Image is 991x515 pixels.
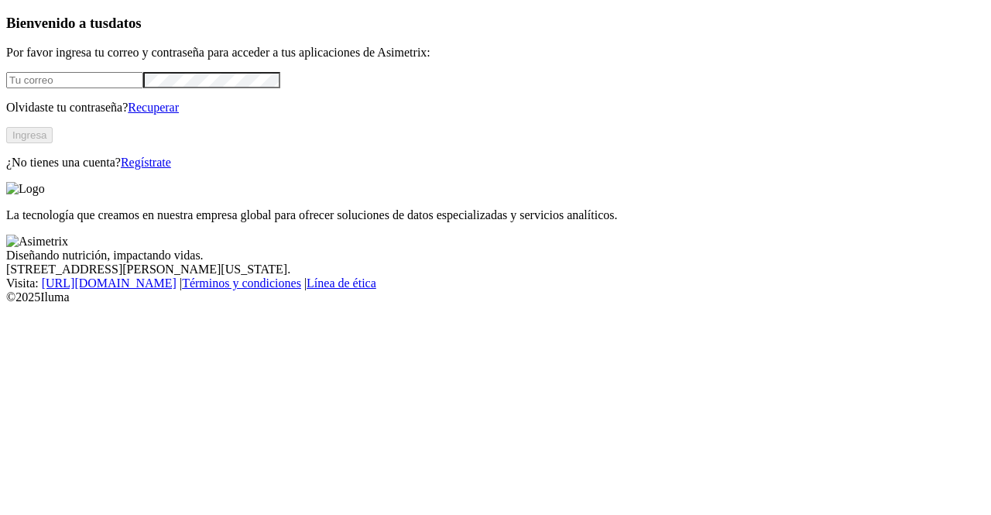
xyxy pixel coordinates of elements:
[121,156,171,169] a: Regístrate
[108,15,142,31] span: datos
[6,127,53,143] button: Ingresa
[6,276,985,290] div: Visita : | |
[6,208,985,222] p: La tecnología que creamos en nuestra empresa global para ofrecer soluciones de datos especializad...
[128,101,179,114] a: Recuperar
[6,156,985,170] p: ¿No tienes una cuenta?
[6,249,985,263] div: Diseñando nutrición, impactando vidas.
[182,276,301,290] a: Términos y condiciones
[42,276,177,290] a: [URL][DOMAIN_NAME]
[307,276,376,290] a: Línea de ética
[6,72,143,88] input: Tu correo
[6,290,985,304] div: © 2025 Iluma
[6,182,45,196] img: Logo
[6,15,985,32] h3: Bienvenido a tus
[6,235,68,249] img: Asimetrix
[6,101,985,115] p: Olvidaste tu contraseña?
[6,46,985,60] p: Por favor ingresa tu correo y contraseña para acceder a tus aplicaciones de Asimetrix:
[6,263,985,276] div: [STREET_ADDRESS][PERSON_NAME][US_STATE].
